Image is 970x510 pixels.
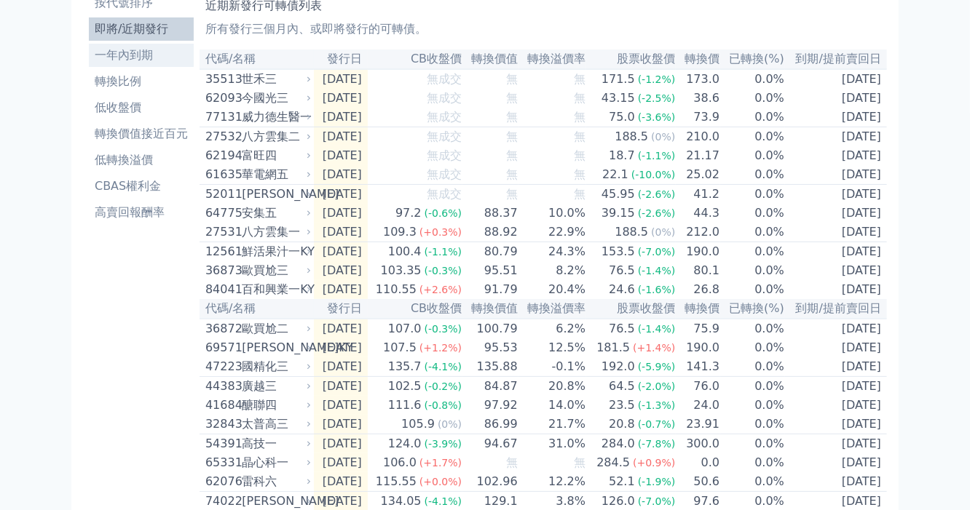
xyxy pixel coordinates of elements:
[427,110,462,124] span: 無成交
[638,73,676,85] span: (-1.2%)
[676,127,720,147] td: 210.0
[314,453,368,472] td: [DATE]
[242,166,308,183] div: 華電網五
[205,281,238,298] div: 84041
[314,223,368,242] td: [DATE]
[506,110,518,124] span: 無
[586,299,676,319] th: 股票收盤價
[720,165,785,185] td: 0.0%
[205,339,238,356] div: 69571
[425,361,462,372] span: (-4.1%)
[205,186,238,203] div: 52011
[242,473,308,490] div: 雷科六
[506,91,518,105] span: 無
[676,357,720,377] td: 141.3
[385,378,425,395] div: 102.5
[720,415,785,434] td: 0.0%
[518,319,586,338] td: 6.2%
[785,223,887,242] td: [DATE]
[633,457,675,469] span: (+0.9%)
[785,453,887,472] td: [DATE]
[385,243,425,260] div: 100.4
[599,358,638,375] div: 192.0
[506,72,518,86] span: 無
[676,453,720,472] td: 0.0
[599,186,638,203] div: 45.95
[574,187,585,201] span: 無
[242,243,308,260] div: 鮮活果汁一KY
[242,320,308,338] div: 歐買尬二
[242,358,308,375] div: 國精化三
[385,435,425,453] div: 124.0
[720,319,785,338] td: 0.0%
[314,89,368,108] td: [DATE]
[205,454,238,471] div: 65331
[574,110,585,124] span: 無
[89,17,194,41] a: 即將/近期發行
[89,148,194,172] a: 低轉換溢價
[462,396,518,415] td: 97.92
[89,175,194,198] a: CBAS權利金
[612,128,651,146] div: 188.5
[462,319,518,338] td: 100.79
[574,130,585,143] span: 無
[419,342,462,354] span: (+1.2%)
[425,246,462,258] span: (-1.1%)
[676,223,720,242] td: 212.0
[380,454,419,471] div: 106.0
[720,127,785,147] td: 0.0%
[398,415,438,433] div: 105.9
[89,125,194,143] li: 轉換價值接近百元
[205,435,238,453] div: 54391
[242,147,308,164] div: 富旺四
[612,223,651,241] div: 188.5
[785,338,887,357] td: [DATE]
[205,223,238,241] div: 27531
[518,280,586,299] td: 20.4%
[518,204,586,223] td: 10.0%
[720,338,785,357] td: 0.0%
[599,166,631,183] div: 22.1
[242,415,308,433] div: 太普高三
[785,319,887,338] td: [DATE]
[651,131,675,143] span: (0%)
[425,207,462,219] span: (-0.6%)
[785,357,887,377] td: [DATE]
[314,434,368,454] td: [DATE]
[242,128,308,146] div: 八方雲集二
[242,89,308,107] div: 今國光三
[205,166,238,183] div: 61635
[314,185,368,204] td: [DATE]
[89,204,194,221] li: 高賣回報酬率
[676,319,720,338] td: 75.9
[720,146,785,165] td: 0.0%
[242,186,308,203] div: [PERSON_NAME]
[419,226,462,238] span: (+0.3%)
[89,178,194,195] li: CBAS權利金
[606,262,638,279] div: 76.5
[638,361,676,372] span: (-5.9%)
[606,108,638,126] div: 75.0
[314,146,368,165] td: [DATE]
[314,108,368,127] td: [DATE]
[385,397,425,414] div: 111.6
[205,204,238,222] div: 64775
[380,223,419,241] div: 109.3
[205,493,238,510] div: 74022
[380,339,419,356] div: 107.5
[720,453,785,472] td: 0.0%
[785,434,887,454] td: [DATE]
[676,472,720,492] td: 50.6
[638,111,676,123] span: (-3.6%)
[676,49,720,69] th: 轉換價
[785,89,887,108] td: [DATE]
[638,188,676,200] span: (-2.6%)
[638,380,676,392] span: (-2.0%)
[205,243,238,260] div: 12561
[606,281,638,298] div: 24.6
[314,396,368,415] td: [DATE]
[462,299,518,319] th: 轉換價值
[518,299,586,319] th: 轉換溢價率
[720,299,785,319] th: 已轉換(%)
[518,396,586,415] td: 14.0%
